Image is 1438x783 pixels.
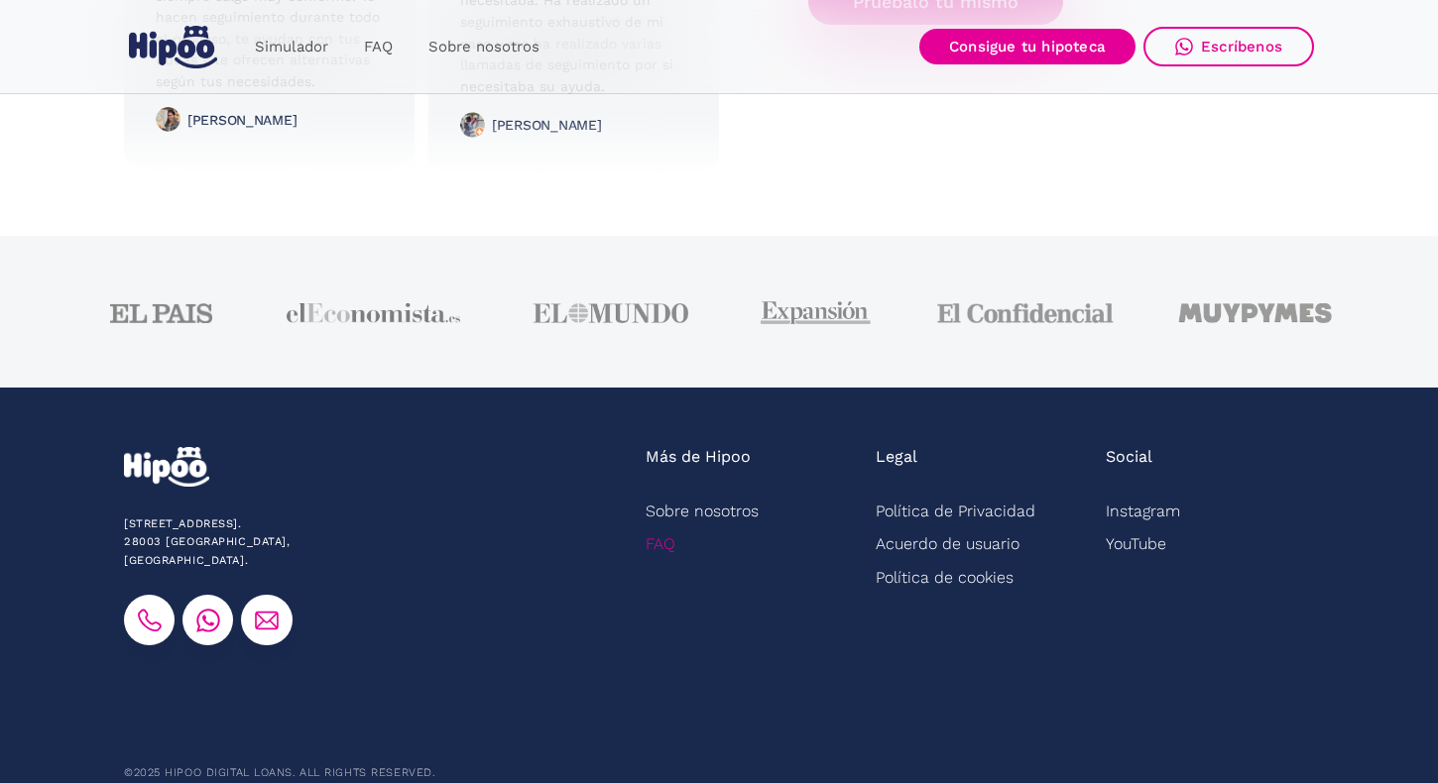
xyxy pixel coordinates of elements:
a: FAQ [346,28,411,66]
a: Instagram [1106,495,1180,527]
a: Consigue tu hipoteca [919,29,1136,64]
a: Política de Privacidad [876,495,1035,527]
a: Política de cookies [876,561,1014,594]
div: Más de Hipoo [646,447,751,468]
a: Escríbenos [1143,27,1314,66]
a: FAQ [646,527,675,560]
a: Sobre nosotros [411,28,557,66]
div: Escríbenos [1201,38,1282,56]
a: Acuerdo de usuario [876,527,1019,560]
a: Sobre nosotros [646,495,759,527]
div: Social [1106,447,1152,468]
a: home [124,18,221,76]
div: ©2025 Hipoo Digital Loans. All rights reserved. [124,764,434,782]
a: YouTube [1106,527,1166,560]
div: Legal [876,447,917,468]
div: [STREET_ADDRESS]. 28003 [GEOGRAPHIC_DATA], [GEOGRAPHIC_DATA]. [124,515,413,570]
a: Simulador [237,28,346,66]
